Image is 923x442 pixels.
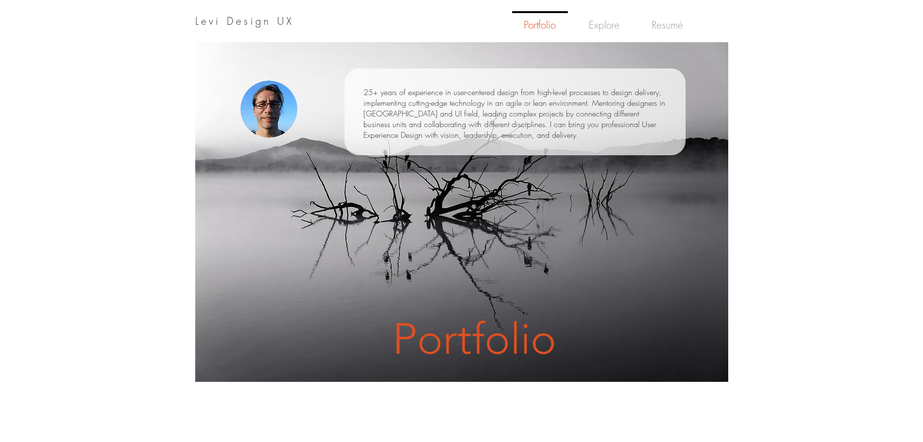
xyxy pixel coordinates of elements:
[636,11,699,31] a: Resumé
[520,13,560,39] p: Portfolio
[195,15,294,28] a: Levi Design UX
[392,313,556,364] span: Portfolio
[363,87,665,140] span: 25+ years of experience in user-centered design from high-level processes to design delivery, imp...
[585,12,624,39] p: Explore
[507,11,699,31] nav: Site
[195,42,728,382] img: Portfolio
[573,11,636,31] a: Explore
[240,81,297,138] img: Tengernel.jpg
[648,12,687,39] p: Resumé
[507,11,573,31] a: Portfolio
